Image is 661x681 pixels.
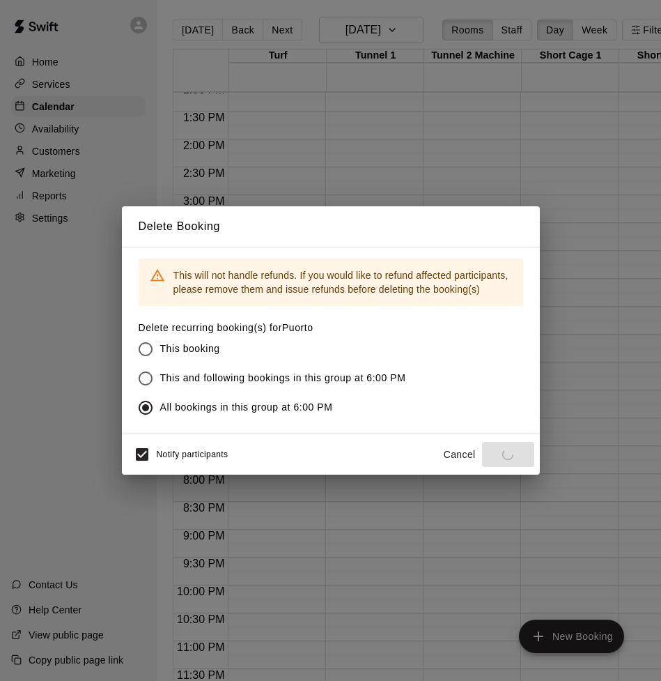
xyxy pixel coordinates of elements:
span: This and following bookings in this group at 6:00 PM [160,371,406,385]
span: Notify participants [157,450,228,459]
label: Delete recurring booking(s) for Puorto [139,321,417,335]
span: All bookings in this group at 6:00 PM [160,400,333,415]
span: This booking [160,342,220,356]
button: Cancel [437,442,482,468]
h2: Delete Booking [122,206,540,247]
div: This will not handle refunds. If you would like to refund affected participants, please remove th... [173,263,512,302]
